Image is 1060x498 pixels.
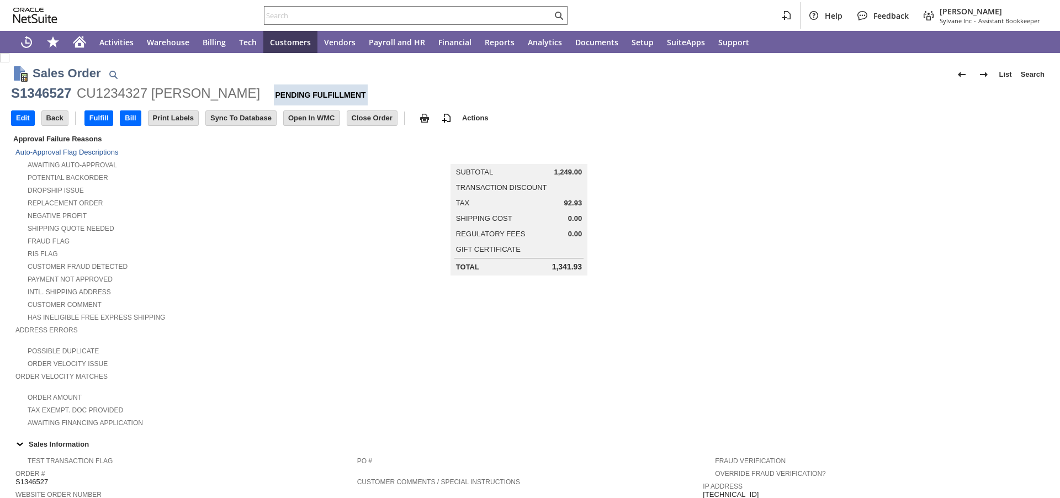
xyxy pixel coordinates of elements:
div: CU1234327 [PERSON_NAME] [77,84,260,102]
a: Analytics [521,31,569,53]
span: Customers [270,37,311,47]
div: Sales Information [11,437,1045,451]
img: Previous [955,68,968,81]
a: PO # [357,457,372,465]
span: 92.93 [564,199,582,208]
a: SuiteApps [660,31,712,53]
a: Search [1016,66,1049,83]
div: Approval Failure Reasons [11,133,353,145]
span: Documents [575,37,618,47]
a: Test Transaction Flag [28,457,113,465]
a: Reports [478,31,521,53]
img: add-record.svg [440,112,453,125]
a: Home [66,31,93,53]
a: Payroll and HR [362,31,432,53]
a: Recent Records [13,31,40,53]
a: Replacement Order [28,199,103,207]
caption: Summary [451,146,587,164]
span: Setup [632,37,654,47]
input: Edit [12,111,34,125]
td: Sales Information [11,437,1049,451]
a: RIS flag [28,250,58,258]
div: S1346527 [11,84,71,102]
span: Feedback [873,10,909,21]
a: Order Velocity Issue [28,360,108,368]
span: Warehouse [147,37,189,47]
a: Customers [263,31,317,53]
a: Tax [456,199,469,207]
div: Shortcuts [40,31,66,53]
img: print.svg [418,112,431,125]
a: Order Velocity Matches [15,373,108,380]
span: Support [718,37,749,47]
div: Pending Fulfillment [274,84,368,105]
span: 1,341.93 [552,262,582,272]
svg: Recent Records [20,35,33,49]
span: Tech [239,37,257,47]
a: Awaiting Auto-Approval [28,161,117,169]
svg: Search [552,9,565,22]
input: Close Order [347,111,397,125]
a: Has Ineligible Free Express Shipping [28,314,165,321]
span: - [974,17,976,25]
a: Order # [15,470,45,478]
span: Vendors [324,37,356,47]
span: Financial [438,37,471,47]
a: Fraud Flag [28,237,70,245]
span: [PERSON_NAME] [940,6,1040,17]
span: Sylvane Inc [940,17,972,25]
a: Warehouse [140,31,196,53]
a: Billing [196,31,232,53]
input: Back [42,111,68,125]
a: Transaction Discount [456,183,547,192]
a: Shipping Quote Needed [28,225,114,232]
a: Dropship Issue [28,187,84,194]
a: Intl. Shipping Address [28,288,111,296]
a: Support [712,31,756,53]
a: Financial [432,31,478,53]
span: S1346527 [15,478,48,486]
a: Auto-Approval Flag Descriptions [15,148,118,156]
span: Payroll and HR [369,37,425,47]
input: Sync To Database [206,111,276,125]
input: Open In WMC [284,111,340,125]
a: Activities [93,31,140,53]
svg: Home [73,35,86,49]
span: 1,249.00 [554,168,582,177]
span: Assistant Bookkeeper [978,17,1040,25]
a: Subtotal [456,168,493,176]
a: Tax Exempt. Doc Provided [28,406,123,414]
span: Help [825,10,842,21]
svg: logo [13,8,57,23]
a: Address Errors [15,326,78,334]
span: Analytics [528,37,562,47]
input: Print Labels [149,111,198,125]
a: IP Address [703,483,743,490]
span: SuiteApps [667,37,705,47]
img: Quick Find [107,68,120,81]
a: Setup [625,31,660,53]
a: Gift Certificate [456,245,521,253]
img: Next [977,68,990,81]
input: Search [264,9,552,22]
span: Billing [203,37,226,47]
a: Regulatory Fees [456,230,525,238]
span: Activities [99,37,134,47]
a: Potential Backorder [28,174,108,182]
a: Documents [569,31,625,53]
a: Possible Duplicate [28,347,99,355]
a: Customer Comments / Special Instructions [357,478,520,486]
a: Shipping Cost [456,214,512,222]
input: Fulfill [85,111,113,125]
span: 0.00 [568,230,582,239]
a: Awaiting Financing Application [28,419,143,427]
a: Negative Profit [28,212,87,220]
a: List [995,66,1016,83]
a: Tech [232,31,263,53]
a: Total [456,263,479,271]
span: Reports [485,37,515,47]
a: Customer Comment [28,301,102,309]
span: 0.00 [568,214,582,223]
a: Actions [458,114,493,122]
svg: Shortcuts [46,35,60,49]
